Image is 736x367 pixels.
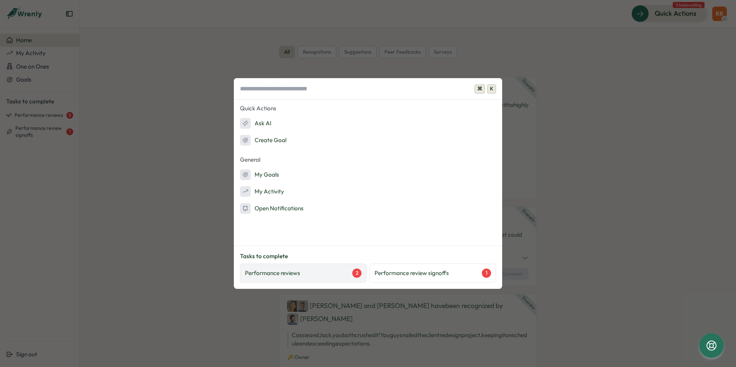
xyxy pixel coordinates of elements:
p: General [234,154,502,165]
div: 2 [352,269,361,278]
div: Create Goal [240,135,286,146]
p: Performance reviews [245,269,300,277]
span: K [487,84,496,93]
button: Ask AI [234,116,502,131]
div: Open Notifications [240,203,304,214]
div: My Activity [240,186,284,197]
p: Tasks to complete [240,252,496,261]
button: Create Goal [234,133,502,148]
button: My Goals [234,167,502,182]
span: ⌘ [475,84,485,93]
div: 1 [482,269,491,278]
div: My Goals [240,169,279,180]
p: Performance review signoffs [375,269,449,277]
p: Quick Actions [234,103,502,114]
button: Open Notifications [234,201,502,216]
button: My Activity [234,184,502,199]
div: Ask AI [240,118,271,129]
